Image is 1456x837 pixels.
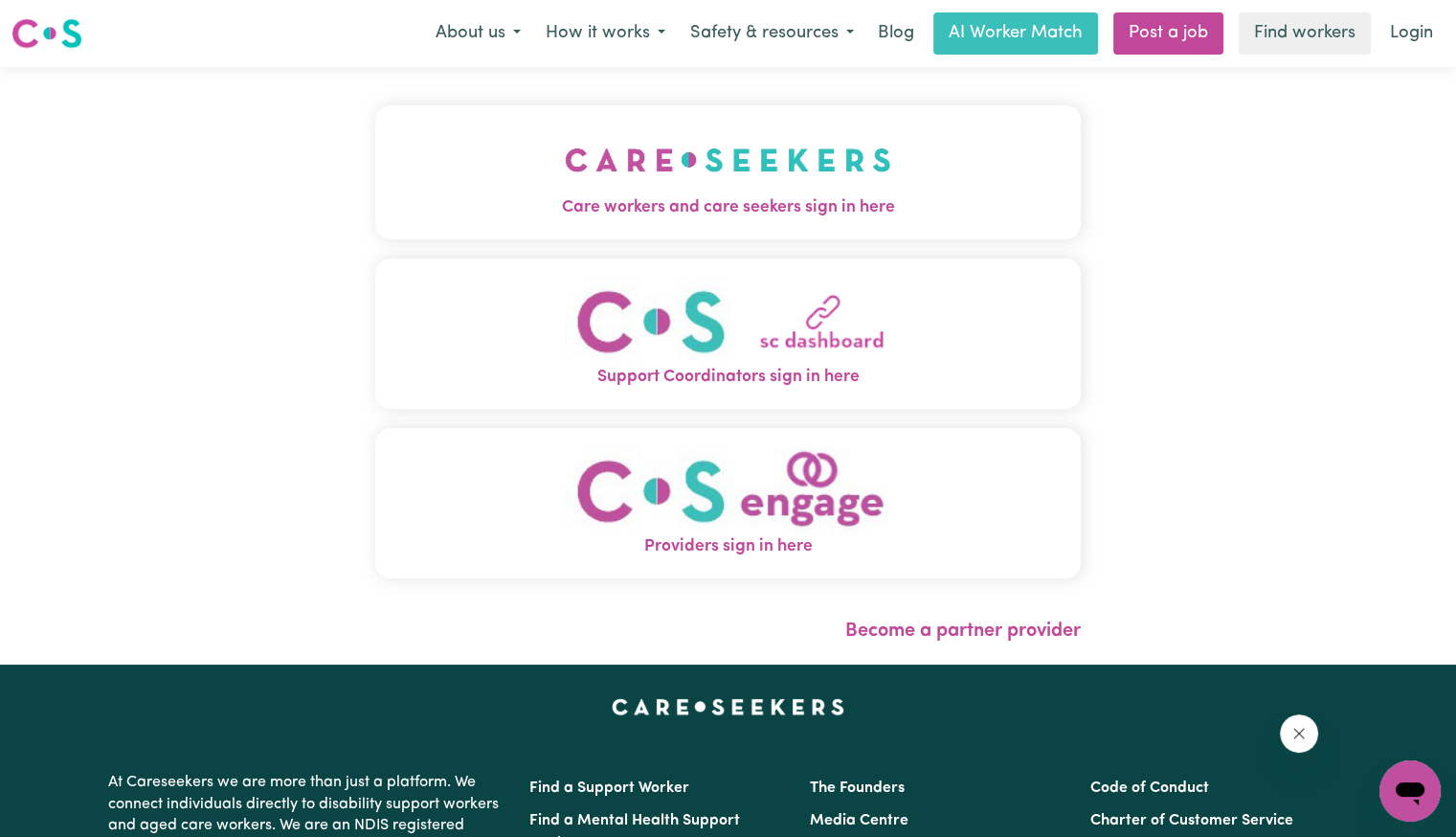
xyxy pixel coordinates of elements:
button: Safety & resources [678,13,866,54]
a: Post a job [1113,12,1223,55]
a: The Founders [810,780,905,796]
button: Providers sign in here [375,428,1081,578]
a: Code of Conduct [1090,780,1209,796]
a: Become a partner provider [845,622,1081,641]
button: Care workers and care seekers sign in here [375,105,1081,239]
a: Careseekers logo [11,11,82,56]
a: Find a Support Worker [529,780,689,796]
a: Login [1378,12,1445,55]
a: Careseekers home page [612,699,844,714]
button: About us [423,13,533,54]
iframe: Close message [1280,714,1318,753]
span: Need any help? [11,13,116,29]
img: Careseekers logo [11,16,82,51]
button: How it works [533,13,678,54]
a: Media Centre [810,813,908,828]
iframe: Button to launch messaging window [1379,760,1441,822]
a: AI Worker Match [933,12,1098,55]
span: Support Coordinators sign in here [375,365,1081,390]
a: Blog [866,12,926,55]
span: Care workers and care seekers sign in here [375,195,1081,220]
a: Find workers [1239,12,1371,55]
a: Charter of Customer Service [1090,813,1293,828]
span: Providers sign in here [375,534,1081,559]
button: Support Coordinators sign in here [375,259,1081,409]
